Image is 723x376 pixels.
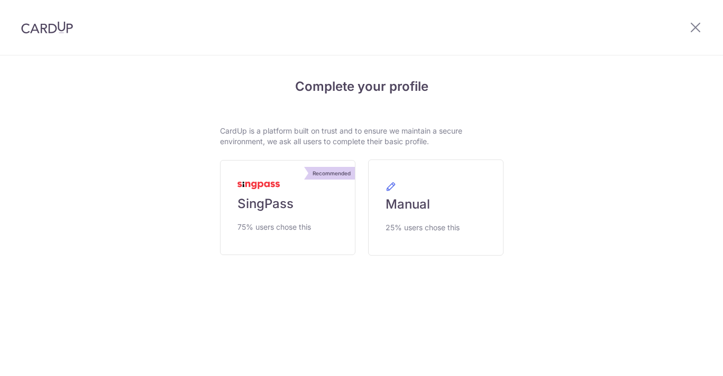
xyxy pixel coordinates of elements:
img: MyInfoLogo [237,182,280,189]
a: Recommended SingPass 75% users chose this [220,160,355,255]
h4: Complete your profile [220,77,504,96]
a: Manual 25% users chose this [368,159,504,256]
p: CardUp is a platform built on trust and to ensure we maintain a secure environment, we ask all us... [220,126,504,147]
div: Recommended [308,167,355,180]
span: 25% users chose this [386,221,460,234]
span: SingPass [237,195,294,212]
span: Manual [386,196,430,213]
span: 75% users chose this [237,221,311,233]
img: CardUp [21,21,73,34]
